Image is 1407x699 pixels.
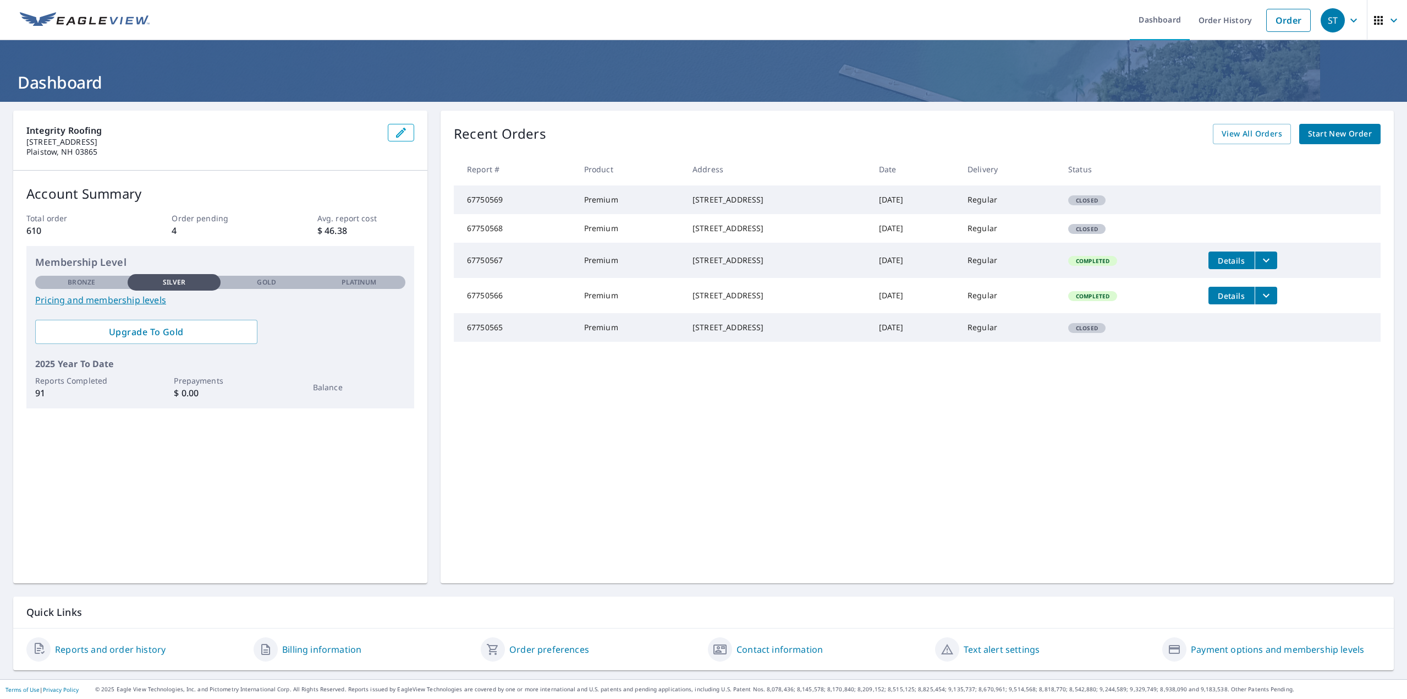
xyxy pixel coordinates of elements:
[257,277,276,287] p: Gold
[509,643,589,656] a: Order preferences
[1208,287,1255,304] button: detailsBtn-67750566
[26,224,123,237] p: 610
[26,137,379,147] p: [STREET_ADDRESS]
[1215,291,1248,301] span: Details
[737,643,823,656] a: Contact information
[575,214,684,243] td: Premium
[172,224,268,237] p: 4
[1069,292,1116,300] span: Completed
[26,147,379,157] p: Plaistow, NH 03865
[95,685,1401,693] p: © 2025 Eagle View Technologies, Inc. and Pictometry International Corp. All Rights Reserved. Repo...
[35,255,405,270] p: Membership Level
[174,386,266,400] p: $ 0.00
[6,686,79,693] p: |
[870,313,959,342] td: [DATE]
[35,320,257,344] a: Upgrade To Gold
[35,357,405,370] p: 2025 Year To Date
[454,153,575,185] th: Report #
[959,313,1059,342] td: Regular
[26,605,1381,619] p: Quick Links
[20,12,150,29] img: EV Logo
[454,278,575,313] td: 67750566
[959,214,1059,243] td: Regular
[870,214,959,243] td: [DATE]
[317,212,414,224] p: Avg. report cost
[1255,252,1277,269] button: filesDropdownBtn-67750567
[1069,257,1116,265] span: Completed
[870,278,959,313] td: [DATE]
[1191,643,1364,656] a: Payment options and membership levels
[163,277,186,287] p: Silver
[1321,8,1345,32] div: ST
[68,277,95,287] p: Bronze
[692,322,861,333] div: [STREET_ADDRESS]
[26,212,123,224] p: Total order
[454,243,575,278] td: 67750567
[35,386,128,400] p: 91
[454,313,575,342] td: 67750565
[317,224,414,237] p: $ 46.38
[342,277,376,287] p: Platinum
[575,313,684,342] td: Premium
[174,375,266,386] p: Prepayments
[454,214,575,243] td: 67750568
[1299,124,1381,144] a: Start New Order
[575,243,684,278] td: Premium
[26,184,414,204] p: Account Summary
[282,643,361,656] a: Billing information
[13,71,1394,94] h1: Dashboard
[1266,9,1311,32] a: Order
[959,153,1059,185] th: Delivery
[1208,252,1255,269] button: detailsBtn-67750567
[1069,225,1104,233] span: Closed
[55,643,166,656] a: Reports and order history
[35,375,128,386] p: Reports Completed
[172,212,268,224] p: Order pending
[870,153,959,185] th: Date
[1255,287,1277,304] button: filesDropdownBtn-67750566
[870,243,959,278] td: [DATE]
[1069,196,1104,204] span: Closed
[35,293,405,307] a: Pricing and membership levels
[1215,255,1248,266] span: Details
[44,326,249,338] span: Upgrade To Gold
[1222,127,1282,141] span: View All Orders
[575,185,684,214] td: Premium
[1308,127,1372,141] span: Start New Order
[43,686,79,693] a: Privacy Policy
[1213,124,1291,144] a: View All Orders
[959,185,1059,214] td: Regular
[1069,324,1104,332] span: Closed
[692,194,861,205] div: [STREET_ADDRESS]
[454,185,575,214] td: 67750569
[26,124,379,137] p: Integrity Roofing
[959,243,1059,278] td: Regular
[964,643,1040,656] a: Text alert settings
[870,185,959,214] td: [DATE]
[313,381,405,393] p: Balance
[454,124,546,144] p: Recent Orders
[575,278,684,313] td: Premium
[575,153,684,185] th: Product
[6,686,40,693] a: Terms of Use
[684,153,870,185] th: Address
[1059,153,1200,185] th: Status
[692,290,861,301] div: [STREET_ADDRESS]
[692,255,861,266] div: [STREET_ADDRESS]
[692,223,861,234] div: [STREET_ADDRESS]
[959,278,1059,313] td: Regular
